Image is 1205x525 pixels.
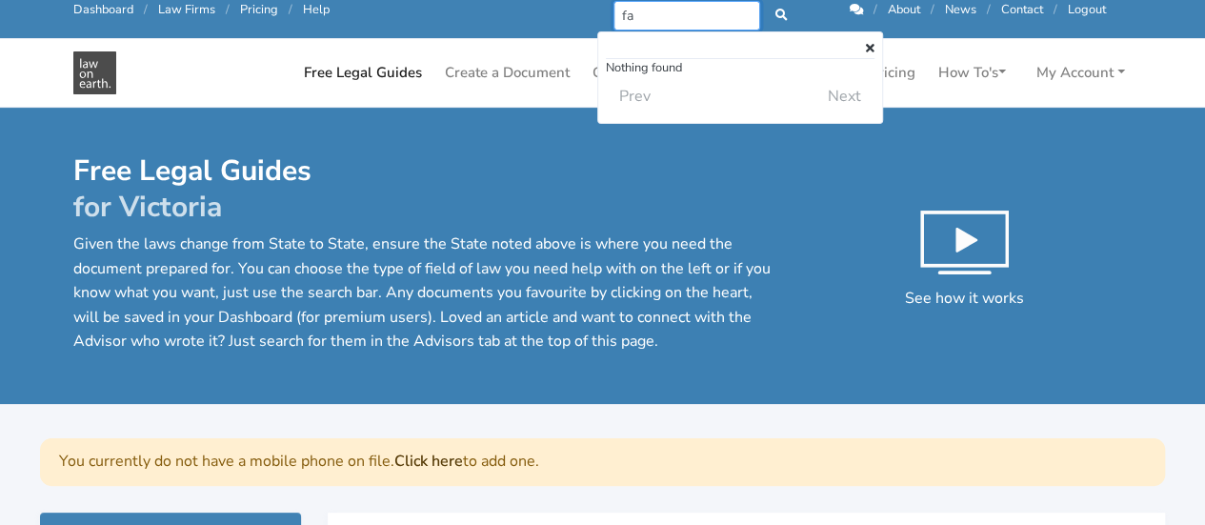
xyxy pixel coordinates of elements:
[606,59,874,77] div: Nothing found
[613,1,761,30] input: Search
[144,1,148,18] span: /
[1001,1,1043,18] a: Contact
[945,1,976,18] a: News
[289,1,292,18] span: /
[226,1,230,18] span: /
[296,54,430,91] a: Free Legal Guides
[905,288,1024,309] span: See how it works
[73,51,116,94] img: Free Legal Guides in - Free Legal Resources & Documents
[73,188,222,227] span: for Victoria
[437,54,577,91] a: Create a Document
[888,1,920,18] a: About
[931,1,934,18] span: /
[303,1,330,18] a: Help
[240,1,278,18] a: Pricing
[73,1,133,18] a: Dashboard
[882,175,1047,333] button: See how it works
[73,153,771,225] h1: Free Legal Guides
[861,54,923,91] a: Pricing
[158,1,215,18] a: Law Firms
[394,451,463,472] a: Click here
[59,450,1146,475] p: You currently do not have a mobile phone on file. to add one.
[987,1,991,18] span: /
[1068,1,1106,18] a: Logout
[1054,1,1057,18] span: /
[585,54,712,91] a: Get Legal Advice
[931,54,1014,91] a: How To's
[1029,54,1133,91] a: My Account
[73,232,771,354] p: Given the laws change from State to State, ensure the State noted above is where you need the doc...
[874,1,877,18] span: /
